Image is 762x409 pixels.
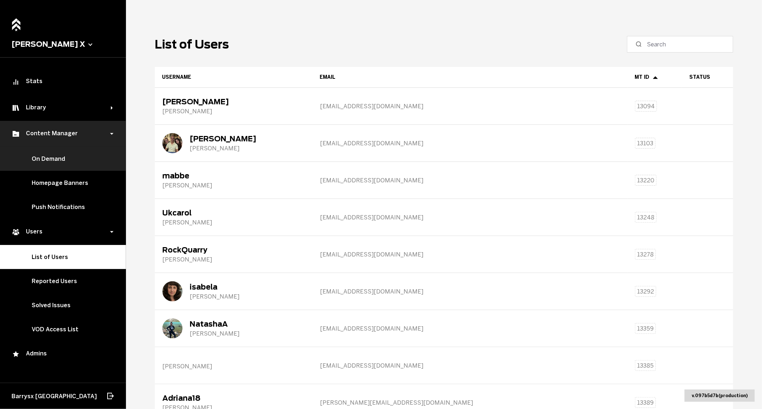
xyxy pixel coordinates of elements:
th: Toggle SortBy [155,67,312,88]
img: NatashaA [162,318,182,338]
div: [PERSON_NAME] [162,108,229,115]
tr: NatashaANatashaA[PERSON_NAME][EMAIL_ADDRESS][DOMAIN_NAME]13359 [155,310,733,347]
span: [EMAIL_ADDRESS][DOMAIN_NAME] [320,288,423,295]
th: Toggle SortBy [312,67,627,88]
div: [PERSON_NAME] [190,135,256,143]
tr: [PERSON_NAME][EMAIL_ADDRESS][DOMAIN_NAME]13385 [155,347,733,384]
img: isabela [162,281,182,301]
div: [PERSON_NAME] [162,97,229,106]
span: 13094 [637,103,655,110]
div: NatashaA [190,320,239,328]
span: [EMAIL_ADDRESS][DOMAIN_NAME] [320,325,423,332]
span: 13278 [637,251,654,258]
div: [PERSON_NAME] [190,330,239,337]
div: Admins [12,350,114,359]
h1: List of Users [155,37,229,51]
span: [EMAIL_ADDRESS][DOMAIN_NAME] [320,251,423,258]
div: Content Manager [12,129,111,138]
tr: mabbe[PERSON_NAME][EMAIL_ADDRESS][DOMAIN_NAME]13220 [155,162,733,199]
div: v. 097b5d7b ( production ) [685,390,755,402]
span: 13292 [637,288,654,295]
span: 13248 [637,214,654,221]
div: [PERSON_NAME] [190,293,239,300]
tr: isabelaisabela[PERSON_NAME][EMAIL_ADDRESS][DOMAIN_NAME]13292 [155,273,733,310]
tr: mbaaronson[PERSON_NAME][PERSON_NAME][EMAIL_ADDRESS][DOMAIN_NAME]13103 [155,125,733,162]
div: isabela [190,283,239,291]
div: Stats [12,78,114,86]
div: [PERSON_NAME] [190,145,256,152]
div: MT ID [635,74,675,80]
div: RockQuarry [162,246,212,254]
span: [EMAIL_ADDRESS][DOMAIN_NAME] [320,177,423,184]
a: Home [10,14,23,30]
div: [PERSON_NAME] [162,182,212,189]
span: 13385 [637,362,654,369]
button: Log out [102,388,118,404]
span: 13389 [637,399,654,406]
th: Status [682,67,733,88]
div: [PERSON_NAME] [162,363,212,370]
div: Ukcarol [162,209,212,217]
div: [PERSON_NAME] [162,219,212,226]
span: [EMAIL_ADDRESS][DOMAIN_NAME] [320,140,423,147]
span: [EMAIL_ADDRESS][DOMAIN_NAME] [320,103,423,110]
span: [PERSON_NAME][EMAIL_ADDRESS][DOMAIN_NAME] [320,399,473,406]
div: [PERSON_NAME] [162,256,212,263]
span: 13359 [637,325,654,332]
div: mabbe [162,172,212,180]
span: Barrysx [GEOGRAPHIC_DATA] [12,393,97,400]
th: Toggle SortBy [627,67,682,88]
div: Adriana18 [162,394,212,403]
span: [EMAIL_ADDRESS][DOMAIN_NAME] [320,362,423,369]
span: [EMAIL_ADDRESS][DOMAIN_NAME] [320,214,423,221]
tr: [PERSON_NAME][PERSON_NAME][EMAIL_ADDRESS][DOMAIN_NAME]13094 [155,88,733,125]
span: 13103 [637,140,653,147]
img: mbaaronson [162,133,182,153]
div: Library [12,104,111,112]
tr: RockQuarry[PERSON_NAME][EMAIL_ADDRESS][DOMAIN_NAME]13278 [155,236,733,273]
div: Users [12,228,111,236]
button: [PERSON_NAME] X [12,40,114,49]
tr: Ukcarol[PERSON_NAME][EMAIL_ADDRESS][DOMAIN_NAME]13248 [155,199,733,236]
input: Search [647,40,718,49]
span: 13220 [637,177,654,184]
